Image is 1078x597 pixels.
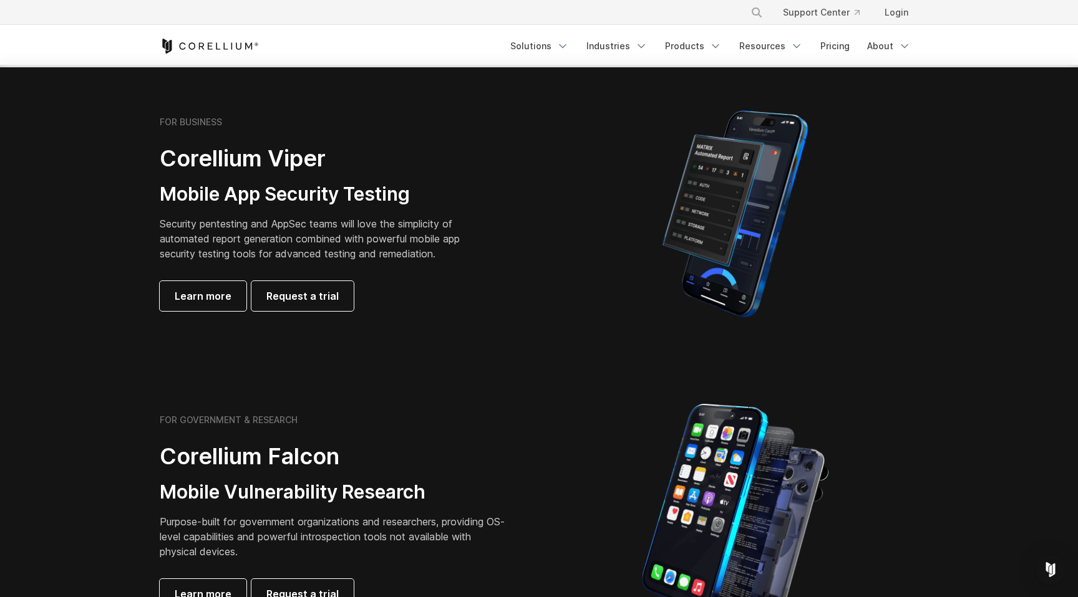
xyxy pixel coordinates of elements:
button: Search [745,1,768,24]
a: Products [658,35,729,57]
p: Purpose-built for government organizations and researchers, providing OS-level capabilities and p... [160,514,509,559]
a: Request a trial [251,281,354,311]
div: Navigation Menu [736,1,918,24]
h3: Mobile App Security Testing [160,183,479,206]
a: Learn more [160,281,246,311]
a: Pricing [813,35,857,57]
a: Login [875,1,918,24]
img: Corellium MATRIX automated report on iPhone showing app vulnerability test results across securit... [641,105,829,323]
a: Industries [579,35,655,57]
span: Learn more [175,289,231,303]
h2: Corellium Viper [160,145,479,173]
h3: Mobile Vulnerability Research [160,480,509,504]
a: Resources [732,35,810,57]
div: Open Intercom Messenger [1036,555,1066,585]
span: Request a trial [266,289,339,303]
a: Solutions [503,35,576,57]
div: Navigation Menu [503,35,918,57]
h6: FOR GOVERNMENT & RESEARCH [160,414,298,426]
a: Corellium Home [160,39,259,54]
a: About [860,35,918,57]
h2: Corellium Falcon [160,442,509,470]
p: Security pentesting and AppSec teams will love the simplicity of automated report generation comb... [160,216,479,261]
a: Support Center [773,1,870,24]
h6: FOR BUSINESS [160,117,222,128]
